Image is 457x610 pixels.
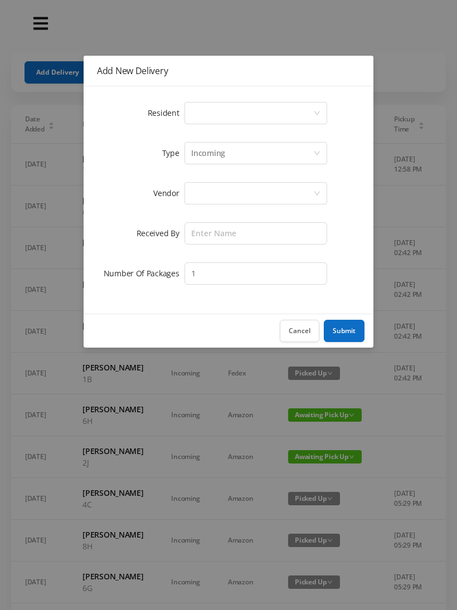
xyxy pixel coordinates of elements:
div: Add New Delivery [97,65,360,77]
i: icon: down [314,110,320,118]
i: icon: down [314,150,320,158]
i: icon: down [314,190,320,198]
div: Incoming [191,143,225,164]
label: Resident [148,108,185,118]
label: Type [162,148,185,158]
button: Submit [324,320,364,342]
form: Add New Delivery [97,100,360,287]
label: Number Of Packages [104,268,185,279]
label: Received By [137,228,185,238]
label: Vendor [153,188,184,198]
input: Enter Name [184,222,327,245]
button: Cancel [280,320,319,342]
